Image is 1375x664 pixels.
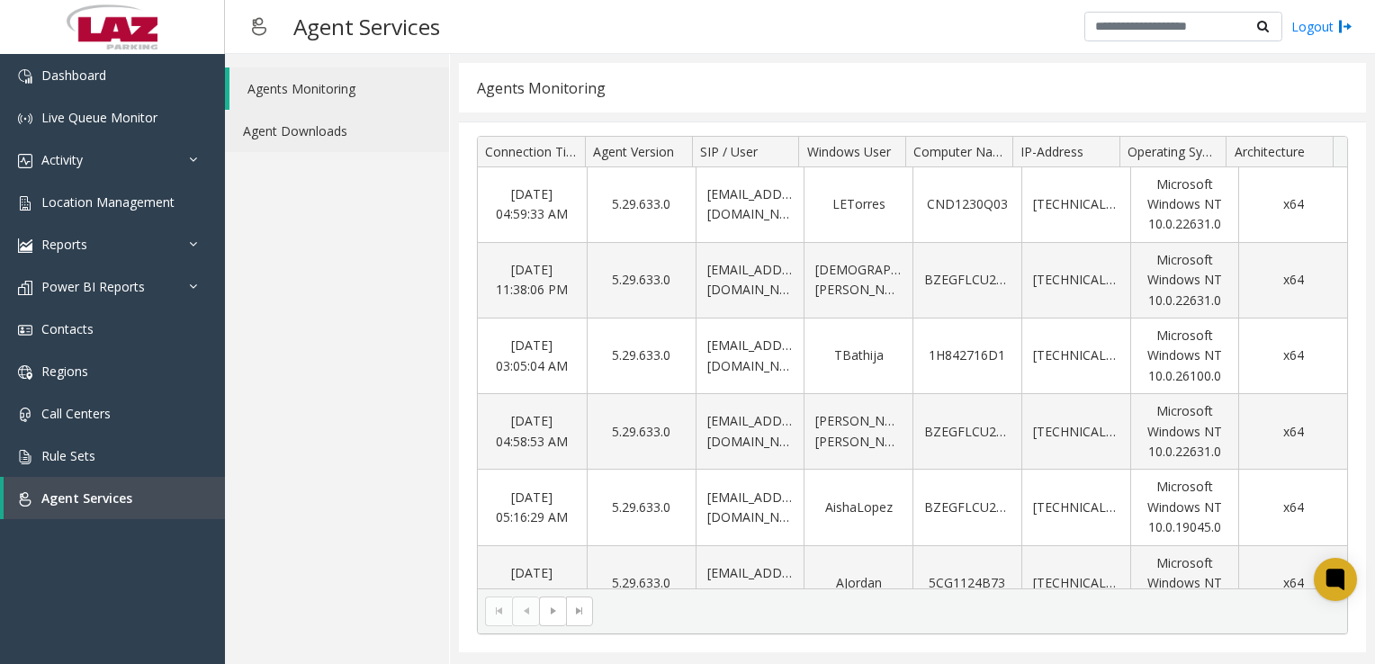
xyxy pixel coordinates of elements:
span: Agent Version [593,143,674,160]
span: Activity [41,151,83,168]
td: AJordan [804,546,912,622]
td: [DATE] 05:16:29 AM [478,470,587,545]
span: Rule Sets [41,447,95,464]
a: Agents Monitoring [229,67,449,110]
td: [EMAIL_ADDRESS][DOMAIN_NAME] [696,546,804,622]
td: x64 [1238,243,1347,319]
span: Contacts [41,320,94,337]
td: [EMAIL_ADDRESS][DOMAIN_NAME] [696,394,804,470]
td: BZEGFLCU247 [912,394,1021,470]
td: Microsoft Windows NT 10.0.19045.0 [1130,546,1239,622]
td: [DATE] 04:59:33 AM [478,167,587,243]
img: logout [1338,17,1353,36]
img: pageIcon [243,4,275,49]
td: 1H842716D1 [912,319,1021,394]
span: Architecture [1235,143,1305,160]
div: Agents Monitoring [477,76,606,100]
span: Dashboard [41,67,106,84]
td: [DATE] 04:58:53 AM [478,394,587,470]
td: TBathija [804,319,912,394]
img: 'icon' [18,408,32,422]
span: Live Queue Monitor [41,109,157,126]
td: 5.29.633.0 [587,470,696,545]
td: BZEGFLCU295 [912,470,1021,545]
td: x64 [1238,546,1347,622]
img: 'icon' [18,112,32,126]
td: 5.29.633.0 [587,546,696,622]
td: [DATE] 11:38:06 PM [478,243,587,319]
img: 'icon' [18,154,32,168]
td: [DATE] 05:03:12 AM [478,546,587,622]
td: [TECHNICAL_ID] [1021,243,1130,319]
span: Reports [41,236,87,253]
img: 'icon' [18,450,32,464]
td: x64 [1238,167,1347,243]
img: 'icon' [18,492,32,507]
img: 'icon' [18,69,32,84]
td: [PERSON_NAME].[PERSON_NAME] [804,394,912,470]
span: IP-Address [1020,143,1083,160]
td: [DEMOGRAPHIC_DATA][PERSON_NAME] [804,243,912,319]
td: [TECHNICAL_ID] [1021,394,1130,470]
td: Microsoft Windows NT 10.0.22631.0 [1130,167,1239,243]
span: Windows User [807,143,891,160]
a: Agent Downloads [225,110,449,152]
span: Operating System [1128,143,1232,160]
td: Microsoft Windows NT 10.0.22631.0 [1130,243,1239,319]
h3: Agent Services [284,4,449,49]
td: [TECHNICAL_ID] [1021,319,1130,394]
td: [TECHNICAL_ID] [1021,167,1130,243]
td: Microsoft Windows NT 10.0.26100.0 [1130,319,1239,394]
a: Agent Services [4,477,225,519]
td: [TECHNICAL_ID] [1021,470,1130,545]
td: Microsoft Windows NT 10.0.19045.0 [1130,470,1239,545]
img: 'icon' [18,365,32,380]
img: 'icon' [18,196,32,211]
td: 5CG1124B73 [912,546,1021,622]
td: [TECHNICAL_ID] [1021,546,1130,622]
span: Computer Name [913,143,1011,160]
span: Power BI Reports [41,278,145,295]
td: LETorres [804,167,912,243]
div: Data table [478,137,1347,588]
span: Go to the last page [572,604,587,618]
td: [EMAIL_ADDRESS][DOMAIN_NAME] [696,243,804,319]
td: x64 [1238,470,1347,545]
td: 5.29.633.0 [587,319,696,394]
td: [EMAIL_ADDRESS][DOMAIN_NAME] [696,319,804,394]
a: Logout [1291,17,1353,36]
span: Go to the next page [539,597,566,625]
td: x64 [1238,319,1347,394]
td: 5.29.633.0 [587,167,696,243]
td: [EMAIL_ADDRESS][DOMAIN_NAME] [696,167,804,243]
td: BZEGFLCU231 [912,243,1021,319]
span: Go to the next page [546,604,561,618]
span: Agent Services [41,489,132,507]
span: SIP / User [700,143,758,160]
span: Go to the last page [566,597,593,625]
td: 5.29.633.0 [587,243,696,319]
td: 5.29.633.0 [587,394,696,470]
span: Connection Time [485,143,585,160]
img: 'icon' [18,238,32,253]
span: Regions [41,363,88,380]
img: 'icon' [18,323,32,337]
span: Call Centers [41,405,111,422]
td: [EMAIL_ADDRESS][DOMAIN_NAME] [696,470,804,545]
td: AishaLopez [804,470,912,545]
td: Microsoft Windows NT 10.0.22631.0 [1130,394,1239,470]
td: [DATE] 03:05:04 AM [478,319,587,394]
img: 'icon' [18,281,32,295]
td: x64 [1238,394,1347,470]
td: CND1230Q03 [912,167,1021,243]
span: Location Management [41,193,175,211]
